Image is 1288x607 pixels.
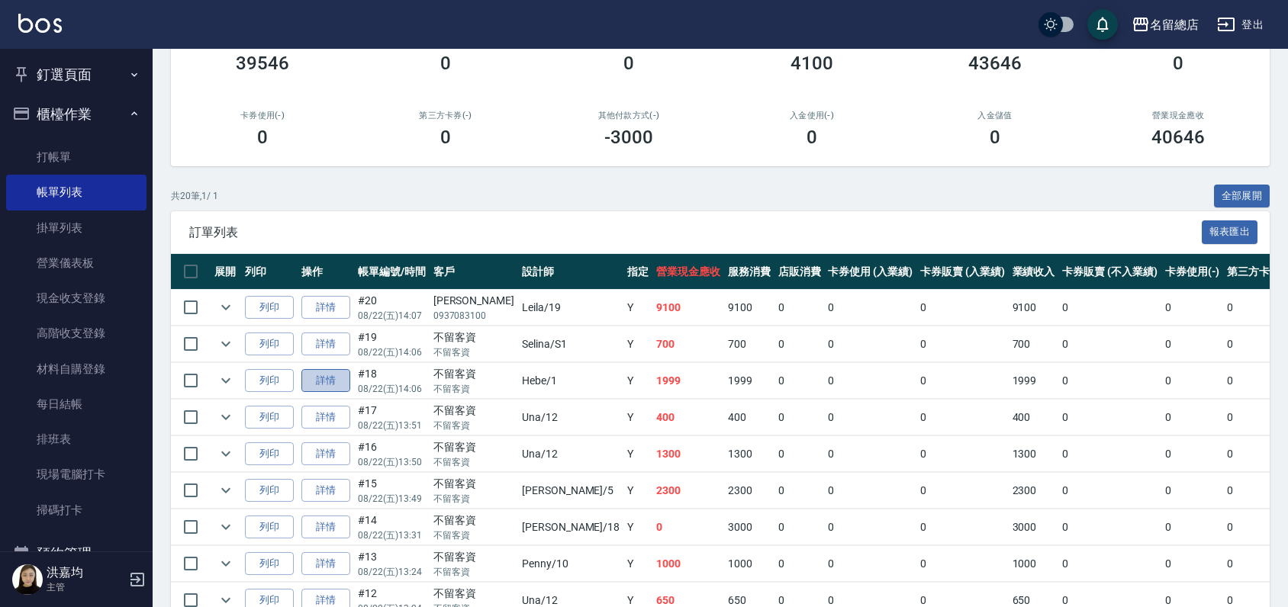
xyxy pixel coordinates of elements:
td: 0 [774,326,825,362]
a: 詳情 [301,332,350,356]
th: 帳單編號/時間 [354,254,430,290]
p: 不留客資 [433,492,514,506]
a: 掃碼打卡 [6,493,147,528]
p: 不留客資 [433,455,514,469]
h3: 0 [257,127,268,148]
td: 0 [774,546,825,582]
h2: 入金儲值 [922,111,1068,120]
h3: 0 [807,127,817,148]
button: save [1087,9,1118,40]
td: Y [623,363,652,399]
td: 0 [774,509,825,545]
td: 2300 [724,473,774,509]
td: 0 [824,290,916,326]
td: 0 [916,400,1009,435]
a: 每日結帳 [6,387,147,422]
a: 帳單列表 [6,175,147,210]
h2: 營業現金應收 [1105,111,1251,120]
h3: 0 [440,53,451,74]
button: 列印 [245,479,294,503]
h3: -3000 [604,127,653,148]
h2: 卡券使用(-) [189,111,336,120]
td: 0 [774,400,825,435]
td: 0 [652,509,724,545]
td: Y [623,400,652,435]
button: 列印 [245,296,294,320]
td: #15 [354,473,430,509]
td: Selina /S1 [518,326,623,362]
div: 不留客資 [433,366,514,382]
div: 不留客資 [433,329,514,345]
td: 1000 [1009,546,1059,582]
a: 詳情 [301,406,350,429]
td: 0 [824,436,916,472]
td: Y [623,546,652,582]
a: 材料自購登錄 [6,352,147,387]
td: 0 [824,509,916,545]
button: 釘選頁面 [6,55,147,95]
button: expand row [214,552,237,575]
td: Una /12 [518,436,623,472]
img: Logo [18,14,62,33]
button: expand row [214,479,237,502]
p: 不留客資 [433,528,514,542]
td: 0 [774,436,825,472]
td: 0 [1161,436,1224,472]
th: 指定 [623,254,652,290]
a: 報表匯出 [1202,224,1258,239]
button: 列印 [245,515,294,539]
td: 9100 [1009,290,1059,326]
td: Una /12 [518,400,623,435]
td: 0 [1058,400,1161,435]
td: 0 [1058,546,1161,582]
td: #14 [354,509,430,545]
td: 0 [1058,436,1161,472]
h3: 39546 [236,53,289,74]
p: 不留客資 [433,565,514,579]
h3: 0 [1173,53,1183,74]
button: 列印 [245,406,294,429]
p: 不留客資 [433,345,514,359]
button: 預約管理 [6,534,147,573]
td: 0 [774,363,825,399]
td: Y [623,473,652,509]
th: 服務消費 [724,254,774,290]
td: 1300 [724,436,774,472]
h5: 洪嘉均 [47,565,124,580]
div: 不留客資 [433,476,514,492]
th: 操作 [298,254,354,290]
button: expand row [214,406,237,429]
td: 0 [1058,326,1161,362]
td: #13 [354,546,430,582]
button: expand row [214,442,237,465]
td: 0 [916,473,1009,509]
td: 400 [1009,400,1059,435]
div: 不留客資 [433,549,514,565]
td: 0 [1058,509,1161,545]
td: 0 [1161,326,1224,362]
td: 0 [774,290,825,326]
td: 0 [916,546,1009,582]
a: 打帳單 [6,140,147,175]
th: 客戶 [430,254,518,290]
td: Leila /19 [518,290,623,326]
h3: 4100 [791,53,833,74]
button: 全部展開 [1214,185,1270,208]
td: 0 [774,473,825,509]
td: 0 [1161,290,1224,326]
td: #17 [354,400,430,435]
th: 營業現金應收 [652,254,724,290]
td: 0 [1161,546,1224,582]
td: Y [623,290,652,326]
span: 訂單列表 [189,225,1202,240]
button: 列印 [245,552,294,576]
th: 業績收入 [1009,254,1059,290]
th: 列印 [241,254,298,290]
th: 卡券使用 (入業績) [824,254,916,290]
td: 2300 [1009,473,1059,509]
td: 1999 [1009,363,1059,399]
td: 0 [1161,363,1224,399]
td: 700 [724,326,774,362]
button: 列印 [245,332,294,356]
td: 0 [1161,400,1224,435]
